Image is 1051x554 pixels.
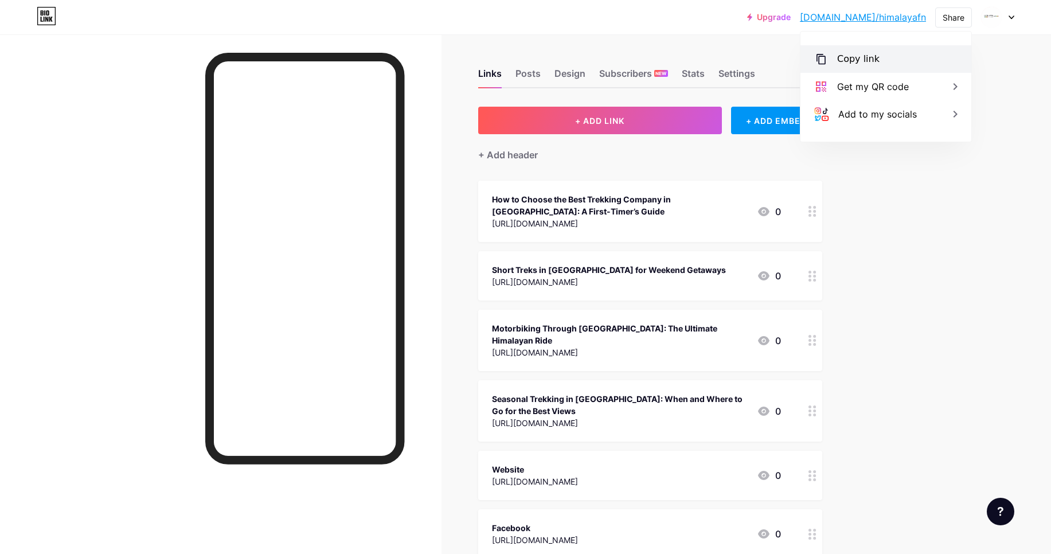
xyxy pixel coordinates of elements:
div: + ADD EMBED [731,107,822,134]
div: [URL][DOMAIN_NAME] [492,217,748,229]
a: [DOMAIN_NAME]/himalayafn [800,10,926,24]
div: [URL][DOMAIN_NAME] [492,534,578,546]
div: [URL][DOMAIN_NAME] [492,276,726,288]
div: Add to my socials [838,107,917,121]
div: [URL][DOMAIN_NAME] [492,475,578,487]
div: + Add header [478,148,538,162]
div: 0 [757,404,781,418]
div: 0 [757,205,781,219]
div: [URL][DOMAIN_NAME] [492,417,748,429]
div: [URL][DOMAIN_NAME] [492,346,748,358]
div: Stats [682,67,705,87]
div: Settings [718,67,755,87]
img: Himalayan Ecotourism [980,6,1002,28]
div: Share [943,11,964,24]
div: Copy link [837,52,880,66]
div: Short Treks in [GEOGRAPHIC_DATA] for Weekend Getaways [492,264,726,276]
a: Upgrade [747,13,791,22]
div: 0 [757,269,781,283]
div: Posts [515,67,541,87]
div: Seasonal Trekking in [GEOGRAPHIC_DATA]: When and Where to Go for the Best Views [492,393,748,417]
div: Links [478,67,502,87]
div: Get my QR code [837,80,909,93]
div: Subscribers [599,67,668,87]
div: Design [554,67,585,87]
div: Motorbiking Through [GEOGRAPHIC_DATA]: The Ultimate Himalayan Ride [492,322,748,346]
button: + ADD LINK [478,107,722,134]
div: Website [492,463,578,475]
div: 0 [757,469,781,482]
div: 0 [757,527,781,541]
div: Facebook [492,522,578,534]
span: + ADD LINK [575,116,624,126]
span: NEW [655,70,666,77]
div: How to Choose the Best Trekking Company in [GEOGRAPHIC_DATA]: A First-Timer’s Guide [492,193,748,217]
div: 0 [757,334,781,348]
